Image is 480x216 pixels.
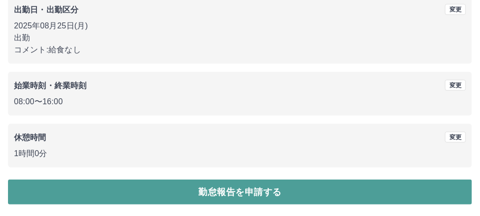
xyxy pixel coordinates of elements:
b: 出勤日・出勤区分 [14,5,78,14]
button: 変更 [445,132,466,143]
b: 休憩時間 [14,133,46,142]
button: 変更 [445,4,466,15]
p: 1時間0分 [14,148,466,160]
button: 勤怠報告を申請する [8,180,472,205]
p: コメント: 給食なし [14,44,466,56]
b: 始業時刻・終業時刻 [14,81,86,90]
p: 2025年08月25日(月) [14,20,466,32]
button: 変更 [445,80,466,91]
p: 08:00 〜 16:00 [14,96,466,108]
p: 出勤 [14,32,466,44]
